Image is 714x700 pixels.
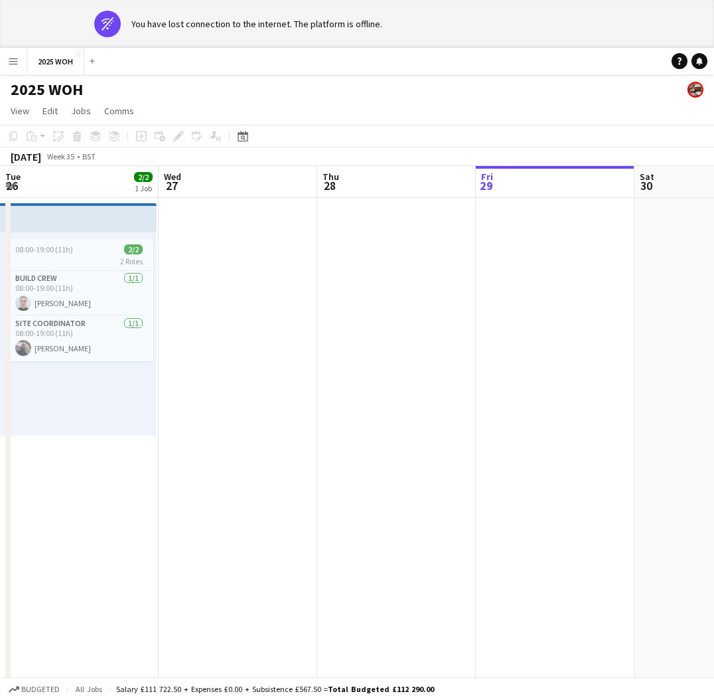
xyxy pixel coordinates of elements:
button: Budgeted [7,682,62,697]
span: 2/2 [134,172,153,182]
span: 2/2 [124,244,143,254]
app-user-avatar: Emily Applegate [687,82,703,98]
span: Week 35 [44,151,77,161]
span: Jobs [71,105,91,117]
h1: 2025 WOH [11,80,83,100]
div: You have lost connection to the internet. The platform is offline. [131,18,382,30]
app-card-role: Build Crew1/108:00-19:00 (11h)[PERSON_NAME] [5,271,153,316]
span: Sat [640,171,654,183]
span: 30 [638,178,654,193]
span: Wed [164,171,181,183]
span: Edit [42,105,58,117]
span: View [11,105,29,117]
span: Thu [322,171,339,183]
div: 1 Job [135,183,152,193]
span: 29 [479,178,493,193]
a: Jobs [66,102,96,120]
span: 2 Roles [120,256,143,266]
span: Total Budgeted £112 290.00 [328,684,434,694]
app-card-role: Site Coordinator1/108:00-19:00 (11h)[PERSON_NAME] [5,316,153,361]
span: 27 [162,178,181,193]
span: All jobs [73,684,105,694]
a: Comms [99,102,139,120]
span: 26 [3,178,21,193]
a: Edit [37,102,63,120]
span: Budgeted [21,685,60,694]
span: 08:00-19:00 (11h) [15,244,73,254]
span: Tue [5,171,21,183]
div: [DATE] [11,150,41,163]
span: Comms [104,105,134,117]
div: BST [82,151,96,161]
a: View [5,102,35,120]
span: Fri [481,171,493,183]
app-job-card: 08:00-19:00 (11h)2/22 RolesBuild Crew1/108:00-19:00 (11h)[PERSON_NAME]Site Coordinator1/108:00-19... [5,239,153,361]
button: 2025 WOH [27,48,84,74]
span: 28 [321,178,339,193]
div: Salary £111 722.50 + Expenses £0.00 + Subsistence £567.50 = [116,684,434,694]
